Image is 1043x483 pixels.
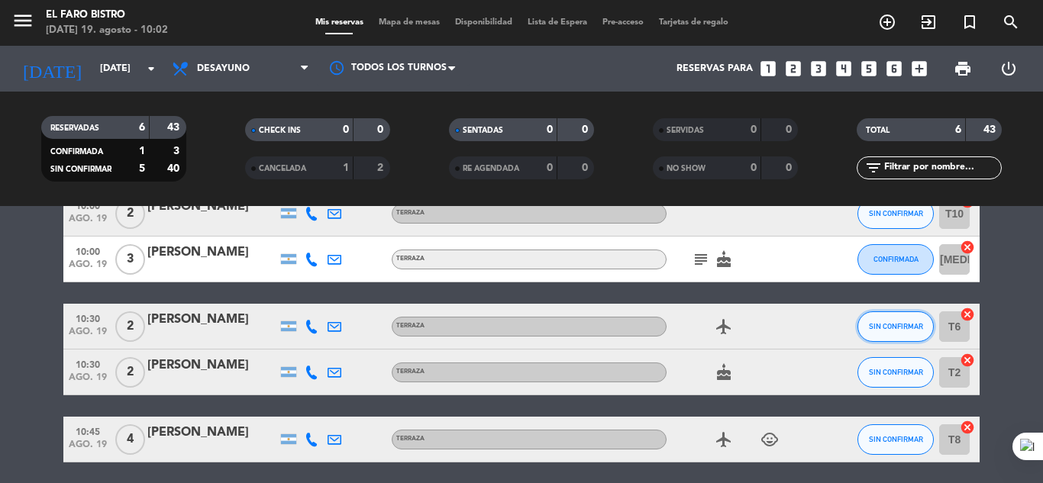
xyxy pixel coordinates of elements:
strong: 0 [547,163,553,173]
strong: 0 [547,124,553,135]
span: 10:30 [69,309,107,327]
strong: 0 [343,124,349,135]
i: power_settings_new [999,60,1018,78]
div: [PERSON_NAME] [147,356,277,375]
span: CONFIRMADA [873,255,919,263]
span: ago. 19 [69,440,107,457]
i: cake [715,363,733,382]
span: CANCELADA [259,165,306,172]
button: SIN CONFIRMAR [857,311,934,342]
span: SERVIDAS [667,127,704,134]
i: looks_5 [859,59,879,79]
button: CONFIRMADA [857,244,934,275]
span: Pre-acceso [595,18,651,27]
span: 10:30 [69,355,107,372]
i: child_care [760,430,779,449]
i: arrow_drop_down [142,60,160,78]
span: SIN CONFIRMAR [869,435,923,443]
span: SIN CONFIRMAR [869,368,923,376]
strong: 2 [377,163,386,173]
i: add_box [909,59,929,79]
span: ago. 19 [69,372,107,390]
div: [DATE] 19. agosto - 10:02 [46,23,168,38]
span: SIN CONFIRMAR [869,322,923,330]
span: Terraza [396,436,425,442]
span: Desayuno [197,63,250,74]
strong: 1 [139,146,145,156]
span: NO SHOW [667,165,706,172]
span: Reservas para [676,63,753,74]
button: menu [11,9,34,37]
strong: 0 [751,124,757,135]
i: looks_one [758,59,778,79]
span: Terraza [396,369,425,375]
i: cake [715,250,733,269]
i: exit_to_app [919,13,938,31]
div: LOG OUT [986,46,1032,92]
strong: 0 [786,163,795,173]
span: Mis reservas [308,18,371,27]
span: SIN CONFIRMAR [869,209,923,217]
span: 2 [115,198,145,229]
strong: 43 [167,122,182,133]
i: cancel [960,420,975,435]
i: filter_list [864,159,883,177]
span: RESERVADAS [50,124,99,132]
input: Filtrar por nombre... [883,159,1001,176]
strong: 6 [955,124,961,135]
strong: 40 [167,163,182,174]
div: [PERSON_NAME] [147,197,277,217]
span: 4 [115,424,145,455]
span: ago. 19 [69,259,107,277]
strong: 3 [173,146,182,156]
span: RE AGENDADA [463,165,519,172]
i: airplanemode_active [715,430,733,449]
i: menu [11,9,34,32]
div: El Faro Bistro [46,8,168,23]
span: TOTAL [866,127,890,134]
span: CHECK INS [259,127,301,134]
i: looks_3 [809,59,828,79]
span: 2 [115,357,145,388]
span: Terraza [396,210,425,216]
span: Disponibilidad [447,18,520,27]
div: [PERSON_NAME] [147,243,277,262]
i: cancel [960,240,975,255]
strong: 0 [582,124,591,135]
i: search [1002,13,1020,31]
i: subject [692,250,710,269]
i: add_circle_outline [878,13,896,31]
strong: 5 [139,163,145,174]
span: 2 [115,311,145,342]
span: Terraza [396,323,425,329]
span: Mapa de mesas [371,18,447,27]
strong: 0 [377,124,386,135]
span: SENTADAS [463,127,503,134]
span: ago. 19 [69,214,107,231]
span: 10:45 [69,422,107,440]
span: CONFIRMADA [50,148,103,156]
span: 3 [115,244,145,275]
i: looks_6 [884,59,904,79]
span: SIN CONFIRMAR [50,166,111,173]
div: [PERSON_NAME] [147,310,277,330]
i: cancel [960,307,975,322]
i: [DATE] [11,52,92,85]
div: [PERSON_NAME] [147,423,277,443]
strong: 0 [786,124,795,135]
strong: 0 [751,163,757,173]
span: print [954,60,972,78]
i: turned_in_not [961,13,979,31]
button: SIN CONFIRMAR [857,357,934,388]
span: Lista de Espera [520,18,595,27]
span: Tarjetas de regalo [651,18,736,27]
span: Terraza [396,256,425,262]
span: ago. 19 [69,327,107,344]
strong: 6 [139,122,145,133]
i: cancel [960,353,975,368]
strong: 43 [983,124,999,135]
button: SIN CONFIRMAR [857,198,934,229]
i: looks_4 [834,59,854,79]
i: airplanemode_active [715,317,733,336]
i: looks_two [783,59,803,79]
